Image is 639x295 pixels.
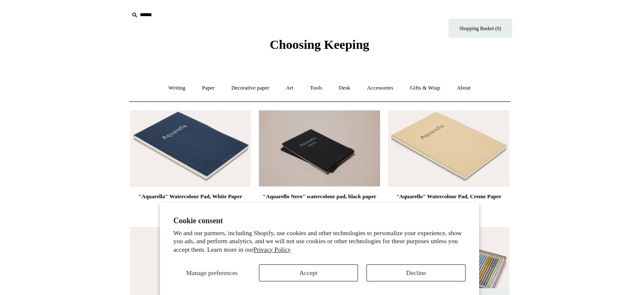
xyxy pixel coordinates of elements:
[132,191,249,202] div: "Aquarella" Watercolour Pad, White Paper
[161,77,193,99] a: Writing
[253,246,291,253] a: Privacy Policy
[259,110,380,187] a: "Aquarello Nero" watercolour pad, black paper "Aquarello Nero" watercolour pad, black paper
[186,270,238,276] span: Manage preferences
[261,191,378,202] div: "Aquarello Nero" watercolour pad, black paper
[331,77,358,99] a: Desk
[173,216,466,225] h2: Cookie consent
[194,77,222,99] a: Paper
[270,37,369,51] span: Choosing Keeping
[259,191,380,226] a: "Aquarello Nero" watercolour pad, black paper £20.00
[130,110,251,187] img: "Aquarella" Watercolour Pad, White Paper
[359,77,401,99] a: Accessories
[259,264,358,281] button: Accept
[173,264,250,281] button: Manage preferences
[224,77,277,99] a: Decorative paper
[388,191,509,226] a: "Aquarello" Watercolour Pad, Creme Paper from£20.00
[402,77,448,99] a: Gifts & Wrap
[173,229,466,254] p: We and our partners, including Shopify, use cookies and other technologies to personalize your ex...
[130,191,251,226] a: "Aquarella" Watercolour Pad, White Paper from£20.00
[130,110,251,187] a: "Aquarella" Watercolour Pad, White Paper "Aquarella" Watercolour Pad, White Paper
[388,110,509,187] a: "Aquarello" Watercolour Pad, Creme Paper "Aquarello" Watercolour Pad, Creme Paper
[449,77,478,99] a: About
[366,264,466,281] button: Decline
[390,191,507,202] div: "Aquarello" Watercolour Pad, Creme Paper
[270,44,369,50] a: Choosing Keeping
[259,110,380,187] img: "Aquarello Nero" watercolour pad, black paper
[388,110,509,187] img: "Aquarello" Watercolour Pad, Creme Paper
[302,77,330,99] a: Tools
[278,77,301,99] a: Art
[449,19,512,38] a: Shopping Basket (0)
